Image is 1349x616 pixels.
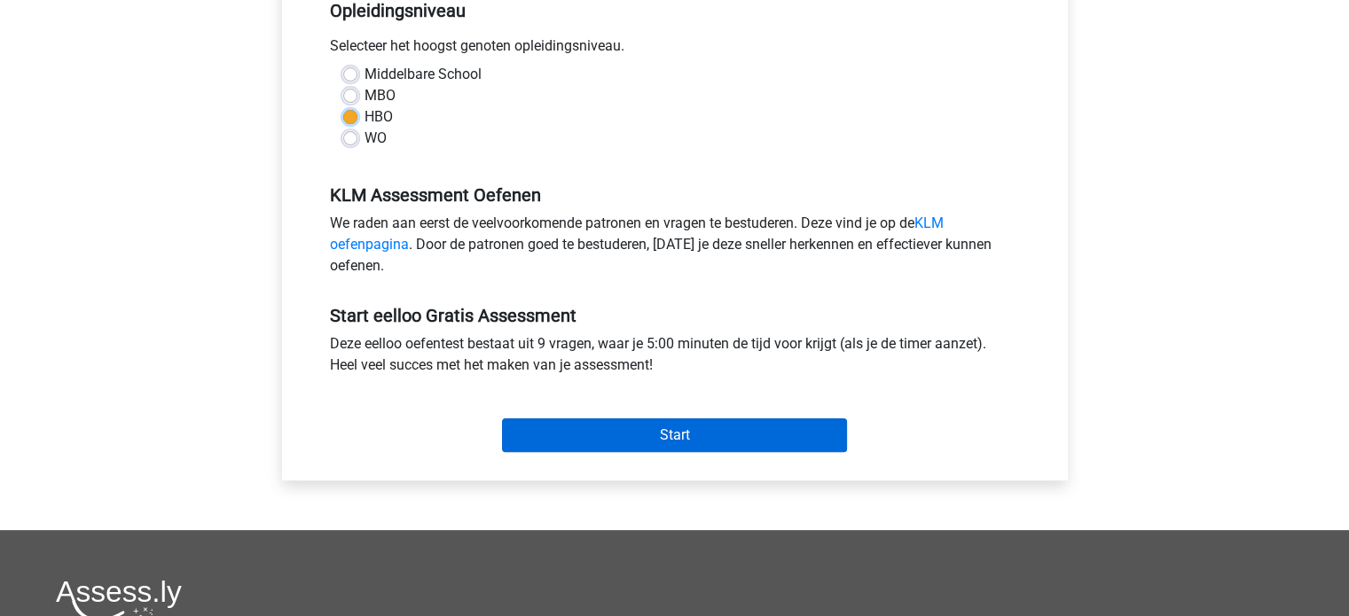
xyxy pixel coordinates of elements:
[317,35,1033,64] div: Selecteer het hoogst genoten opleidingsniveau.
[317,213,1033,284] div: We raden aan eerst de veelvoorkomende patronen en vragen te bestuderen. Deze vind je op de . Door...
[317,333,1033,383] div: Deze eelloo oefentest bestaat uit 9 vragen, waar je 5:00 minuten de tijd voor krijgt (als je de t...
[330,305,1020,326] h5: Start eelloo Gratis Assessment
[365,106,393,128] label: HBO
[365,64,482,85] label: Middelbare School
[365,85,396,106] label: MBO
[502,418,847,452] input: Start
[365,128,387,149] label: WO
[330,184,1020,206] h5: KLM Assessment Oefenen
